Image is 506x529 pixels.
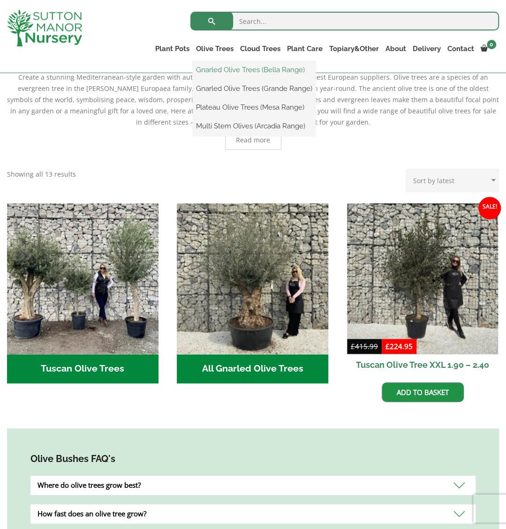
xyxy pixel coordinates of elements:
[382,382,464,402] a: Add to basket: “Tuscan Olive Tree XXL 1.90 - 2.40”
[406,169,499,192] select: Shop order
[7,60,499,150] div: Create a stunning Mediterranean-style garden with authentic olive trees imported from the finest ...
[30,504,476,523] div: How fast does an olive tree grow?
[444,42,477,55] a: Contact
[7,169,76,180] p: Showing all 13 results
[152,42,193,55] a: Plant Pots
[385,342,390,351] span: £
[193,42,237,55] a: Olive Trees
[7,203,159,383] a: Visit product category Tuscan Olive Trees
[477,42,499,55] a: 0
[284,42,326,55] a: Plant Care
[177,354,328,383] h2: All Gnarled Olive Trees
[190,12,499,30] input: Search...
[347,203,498,355] img: Tuscan Olive Tree XXL 1.90 - 2.40
[237,42,284,55] a: Cloud Trees
[193,119,316,133] a: Multi Stem Olives (Arcadia Range)
[347,354,498,375] h2: Tuscan Olive Tree XXL 1.90 – 2.40
[30,476,476,495] div: Where do olive trees grow best?
[30,452,476,466] h4: Olive Bushes FAQ's
[193,100,316,114] a: Plateau Olive Trees (Mesa Range)
[177,203,328,355] img: All Gnarled Olive Trees
[351,342,378,351] bdi: 415.99
[382,42,409,55] a: About
[351,342,355,351] span: £
[478,197,501,219] span: Sale!
[236,137,270,143] span: Read more
[193,82,316,96] a: Gnarled Olive Trees (Grande Range)
[177,203,328,383] a: Visit product category All Gnarled Olive Trees
[487,40,496,49] span: 0
[7,9,82,46] img: logo
[385,342,413,351] bdi: 224.95
[326,42,382,55] a: Topiary&Other
[347,203,498,376] a: Sale! Tuscan Olive Tree XXL 1.90 – 2.40
[409,42,444,55] a: Delivery
[7,203,159,355] img: Tuscan Olive Trees
[193,63,316,77] a: Gnarled Olive Trees (Bella Range)
[7,354,159,383] h2: Tuscan Olive Trees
